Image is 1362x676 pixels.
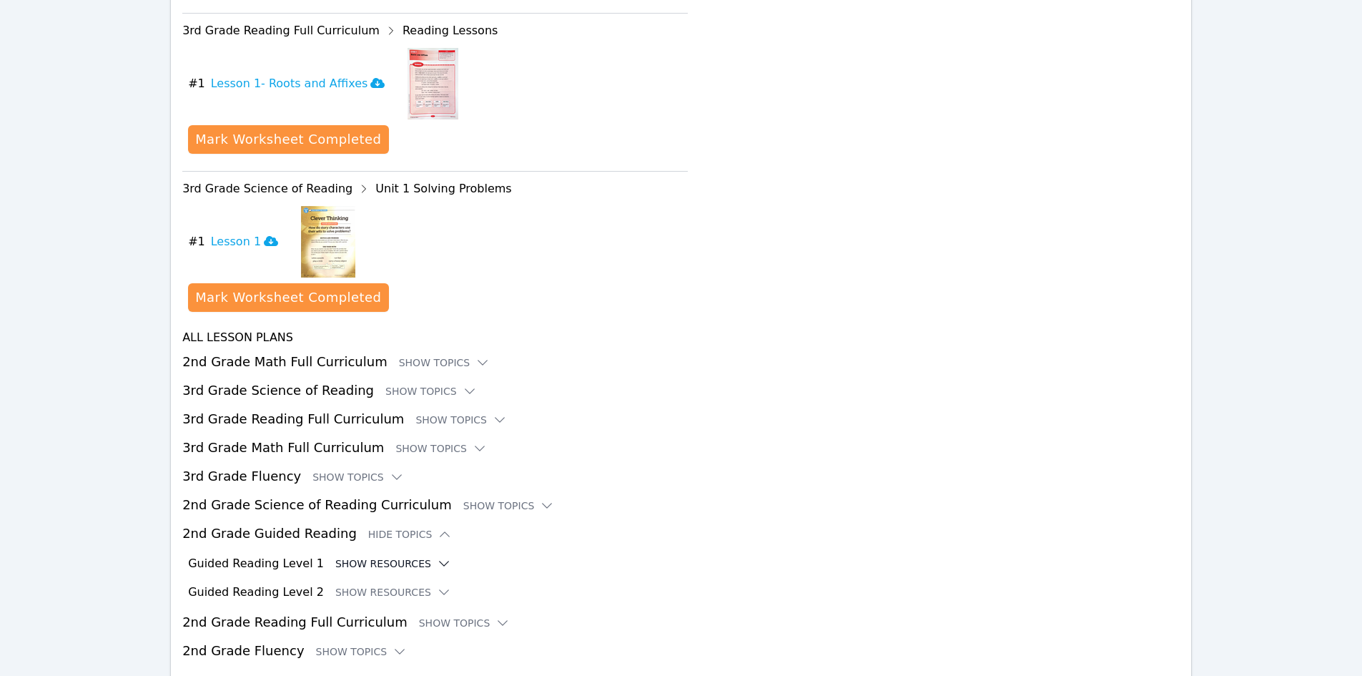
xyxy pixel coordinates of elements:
[182,466,1180,486] h3: 3rd Grade Fluency
[188,584,324,601] h3: Guided Reading Level 2
[182,641,1180,661] h3: 2nd Grade Fluency
[301,206,355,278] img: Lesson 1
[188,75,205,92] span: # 1
[182,409,1180,429] h3: 3rd Grade Reading Full Curriculum
[182,495,1180,515] h3: 2nd Grade Science of Reading Curriculum
[188,233,205,250] span: # 1
[415,413,507,427] button: Show Topics
[195,129,381,150] div: Mark Worksheet Completed
[182,19,688,42] div: 3rd Grade Reading Full Curriculum Reading Lessons
[188,125,388,154] button: Mark Worksheet Completed
[335,557,451,571] button: Show Resources
[188,206,290,278] button: #1Lesson 1
[368,527,453,542] button: Hide Topics
[316,645,408,659] button: Show Topics
[182,177,688,200] div: 3rd Grade Science of Reading Unit 1 Solving Problems
[463,499,555,513] button: Show Topics
[399,356,490,370] button: Show Topics
[182,329,1180,346] h4: All Lesson Plans
[195,288,381,308] div: Mark Worksheet Completed
[182,612,1180,632] h3: 2nd Grade Reading Full Curriculum
[211,75,385,92] h3: Lesson 1- Roots and Affixes
[188,283,388,312] button: Mark Worksheet Completed
[395,441,487,456] button: Show Topics
[188,555,324,572] h3: Guided Reading Level 1
[182,352,1180,372] h3: 2nd Grade Math Full Curriculum
[408,48,458,119] img: Lesson 1- Roots and Affixes
[385,384,477,398] button: Show Topics
[182,524,1180,544] h3: 2nd Grade Guided Reading
[182,381,1180,401] h3: 3rd Grade Science of Reading
[335,585,451,599] button: Show Resources
[211,233,278,250] h3: Lesson 1
[419,616,510,630] button: Show Topics
[312,470,404,484] button: Show Topics
[188,48,396,119] button: #1Lesson 1- Roots and Affixes
[182,438,1180,458] h3: 3rd Grade Math Full Curriculum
